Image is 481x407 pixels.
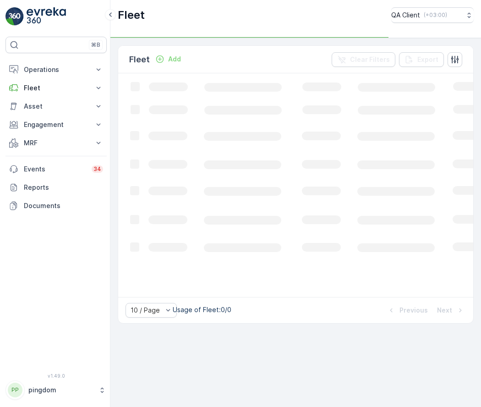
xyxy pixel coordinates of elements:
[5,97,107,115] button: Asset
[350,55,390,64] p: Clear Filters
[24,65,88,74] p: Operations
[399,52,444,67] button: Export
[5,134,107,152] button: MRF
[129,53,150,66] p: Fleet
[152,54,185,65] button: Add
[8,383,22,397] div: PP
[93,165,101,173] p: 34
[5,197,107,215] a: Documents
[436,305,466,316] button: Next
[173,305,231,314] p: Usage of Fleet : 0/0
[24,102,88,111] p: Asset
[5,178,107,197] a: Reports
[28,385,94,395] p: pingdom
[24,201,103,210] p: Documents
[5,7,24,26] img: logo
[5,115,107,134] button: Engagement
[5,160,107,178] a: Events34
[168,55,181,64] p: Add
[24,83,88,93] p: Fleet
[399,306,428,315] p: Previous
[24,138,88,148] p: MRF
[91,41,100,49] p: ⌘B
[24,165,86,174] p: Events
[391,7,474,23] button: QA Client(+03:00)
[5,79,107,97] button: Fleet
[424,11,447,19] p: ( +03:00 )
[391,11,420,20] p: QA Client
[5,373,107,379] span: v 1.49.0
[386,305,429,316] button: Previous
[417,55,438,64] p: Export
[118,8,145,22] p: Fleet
[332,52,395,67] button: Clear Filters
[27,7,66,26] img: logo_light-DOdMpM7g.png
[437,306,452,315] p: Next
[24,183,103,192] p: Reports
[24,120,88,129] p: Engagement
[5,380,107,400] button: PPpingdom
[5,60,107,79] button: Operations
